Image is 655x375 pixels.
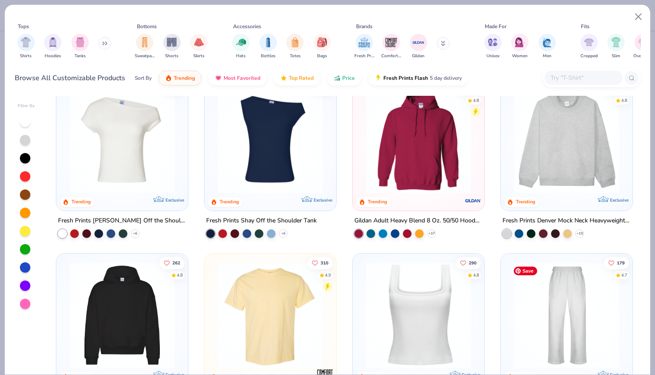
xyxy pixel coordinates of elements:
img: Men Image [542,37,552,47]
span: Price [342,75,355,82]
span: Most Favorited [224,75,260,82]
button: Like [308,257,333,269]
button: Like [604,257,629,269]
div: Bottoms [137,23,157,30]
img: Slim Image [611,37,621,47]
div: filter for Shorts [163,34,181,59]
img: Hoodies Image [48,37,58,47]
button: filter button [484,34,502,59]
img: Cropped Image [584,37,594,47]
div: Filter By [18,103,35,109]
button: Like [456,257,481,269]
div: Fits [581,23,590,30]
button: filter button [633,34,653,59]
button: Top Rated [274,71,320,85]
button: filter button [410,34,427,59]
span: Fresh Prints [354,53,374,59]
button: filter button [135,34,155,59]
img: Shirts Image [21,37,31,47]
button: filter button [314,34,331,59]
div: filter for Women [511,34,529,59]
div: Fresh Prints [PERSON_NAME] Off the Shoulder Top [58,215,186,226]
span: Cropped [580,53,598,59]
img: Bottles Image [263,37,273,47]
button: filter button [17,34,35,59]
span: + 6 [281,231,285,236]
button: filter button [232,34,250,59]
div: Sort By [135,74,152,82]
div: filter for Tanks [71,34,89,59]
span: 290 [469,261,477,265]
span: Gildan [412,53,425,59]
span: Hats [236,53,246,59]
img: Women Image [515,37,525,47]
img: Hats Image [236,37,246,47]
div: filter for Skirts [190,34,208,59]
button: Price [327,71,361,85]
div: filter for Bottles [259,34,277,59]
img: f5d85501-0dbb-4ee4-b115-c08fa3845d83 [509,88,624,193]
span: + 37 [428,231,435,236]
img: Sweatpants Image [140,37,149,47]
div: filter for Hoodies [44,34,62,59]
button: filter button [580,34,598,59]
span: Trending [174,75,195,82]
span: Men [543,53,551,59]
img: a1c94bf0-cbc2-4c5c-96ec-cab3b8502a7f [65,88,179,193]
button: filter button [286,34,304,59]
div: Fresh Prints Denver Mock Neck Heavyweight Sweatshirt [503,215,631,226]
img: 5716b33b-ee27-473a-ad8a-9b8687048459 [213,88,327,193]
button: Fresh Prints Flash5 day delivery [368,71,468,85]
img: Skirts Image [194,37,204,47]
img: trending.gif [165,75,172,82]
div: filter for Sweatpants [135,34,155,59]
img: Gildan logo [464,192,482,209]
div: Browse All Customizable Products [15,73,125,83]
img: TopRated.gif [280,75,287,82]
span: 179 [617,261,625,265]
button: Like [160,257,185,269]
span: Exclusive [610,197,628,203]
img: af1e0f41-62ea-4e8f-9b2b-c8bb59fc549d [327,88,442,193]
div: filter for Men [538,34,556,59]
button: filter button [354,34,374,59]
span: Oversized [633,53,653,59]
div: filter for Gildan [410,34,427,59]
span: Save [514,267,537,275]
button: filter button [259,34,277,59]
img: e55d29c3-c55d-459c-bfd9-9b1c499ab3c6 [327,262,442,368]
img: a164e800-7022-4571-a324-30c76f641635 [475,88,590,193]
span: Shorts [165,53,178,59]
div: filter for Oversized [633,34,653,59]
img: 029b8af0-80e6-406f-9fdc-fdf898547912 [213,262,327,368]
span: Unisex [486,53,499,59]
button: Most Favorited [208,71,267,85]
span: Skirts [193,53,204,59]
img: Fresh Prints Image [358,36,371,49]
img: 94a2aa95-cd2b-4983-969b-ecd512716e9a [361,262,476,368]
button: filter button [44,34,62,59]
span: 262 [173,261,181,265]
button: filter button [190,34,208,59]
div: Made For [485,23,506,30]
span: Exclusive [314,197,332,203]
img: 91acfc32-fd48-4d6b-bdad-a4c1a30ac3fc [65,262,179,368]
div: filter for Cropped [580,34,598,59]
span: Bags [317,53,327,59]
span: 5 day delivery [430,73,462,83]
img: Tanks Image [75,37,85,47]
span: + 6 [133,231,137,236]
div: filter for Totes [286,34,304,59]
span: Fresh Prints Flash [383,75,428,82]
img: most_fav.gif [215,75,222,82]
div: filter for Shirts [17,34,35,59]
img: Bags Image [317,37,327,47]
div: filter for Unisex [484,34,502,59]
span: Shirts [20,53,32,59]
img: 01756b78-01f6-4cc6-8d8a-3c30c1a0c8ac [361,88,476,193]
span: Top Rated [289,75,314,82]
span: Bottles [261,53,276,59]
img: Shorts Image [167,37,177,47]
div: Gildan Adult Heavy Blend 8 Oz. 50/50 Hooded Sweatshirt [354,215,483,226]
div: 4.9 [325,272,331,278]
